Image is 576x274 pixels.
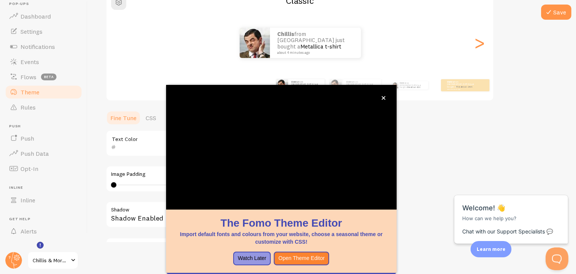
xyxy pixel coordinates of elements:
a: Notifications [5,39,83,54]
svg: <p>Watch New Feature Tutorials!</p> [37,242,44,249]
strong: Chillis [346,80,353,83]
a: Metallica t-shirt [456,85,472,88]
span: Push [20,135,34,142]
button: close, [380,94,388,102]
a: Settings [5,24,83,39]
p: from [GEOGRAPHIC_DATA] just bought a [346,80,378,90]
a: Events [5,54,83,69]
h1: The Fomo Theme Editor [175,216,388,230]
div: Next slide [475,16,484,70]
a: Opt-In [5,161,83,176]
p: Learn more [477,246,505,253]
p: from [GEOGRAPHIC_DATA] just bought a [400,81,425,89]
a: Push [5,131,83,146]
a: Flows beta [5,69,83,85]
span: Push [9,124,83,129]
a: Push Data [5,146,83,161]
iframe: Help Scout Beacon - Messages and Notifications [450,176,573,247]
img: Fomo [276,79,288,91]
span: beta [41,74,57,80]
img: Fomo [240,28,270,58]
strong: Chillis [278,30,295,38]
span: Inline [9,185,83,190]
span: Get Help [9,217,83,222]
iframe: Help Scout Beacon - Open [546,247,568,270]
p: from [GEOGRAPHIC_DATA] just bought a [291,80,322,90]
small: about 4 minutes ago [447,88,477,90]
strong: Chillis [400,82,406,84]
span: Push Data [20,150,49,157]
a: Theme [5,85,83,100]
strong: Chillis [447,80,454,83]
a: Rules [5,100,83,115]
a: Alerts [5,224,83,239]
div: Learn more [471,241,512,257]
button: Save [541,5,571,20]
span: Notifications [20,43,55,50]
span: Theme [20,88,39,96]
strong: Chillis [291,80,298,83]
a: Dashboard [5,9,83,24]
span: Flows [20,73,36,81]
span: Inline [20,196,35,204]
div: Shadow Enabled [106,201,333,229]
p: from [GEOGRAPHIC_DATA] just bought a [447,80,477,90]
span: Events [20,58,39,66]
span: Opt-In [20,165,38,172]
button: Open Theme Editor [274,252,329,265]
span: Settings [20,28,42,35]
a: Metallica t-shirt [407,86,420,88]
a: Inline [5,193,83,208]
img: Fomo [330,79,342,91]
a: Metallica t-shirt [301,43,342,50]
p: Import default fonts and colours from your website, choose a seasonal theme or customize with CSS! [175,230,388,246]
img: Fomo [392,82,398,88]
small: about 4 minutes ago [278,51,351,55]
button: Watch Later [233,252,271,265]
label: Image Padding [111,171,328,178]
span: Rules [20,103,36,111]
p: from [GEOGRAPHIC_DATA] just bought a [278,31,353,55]
a: Fine Tune [106,110,141,125]
span: Alerts [20,227,37,235]
span: Pop-ups [9,2,83,6]
span: Dashboard [20,13,51,20]
a: CSS [141,110,161,125]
